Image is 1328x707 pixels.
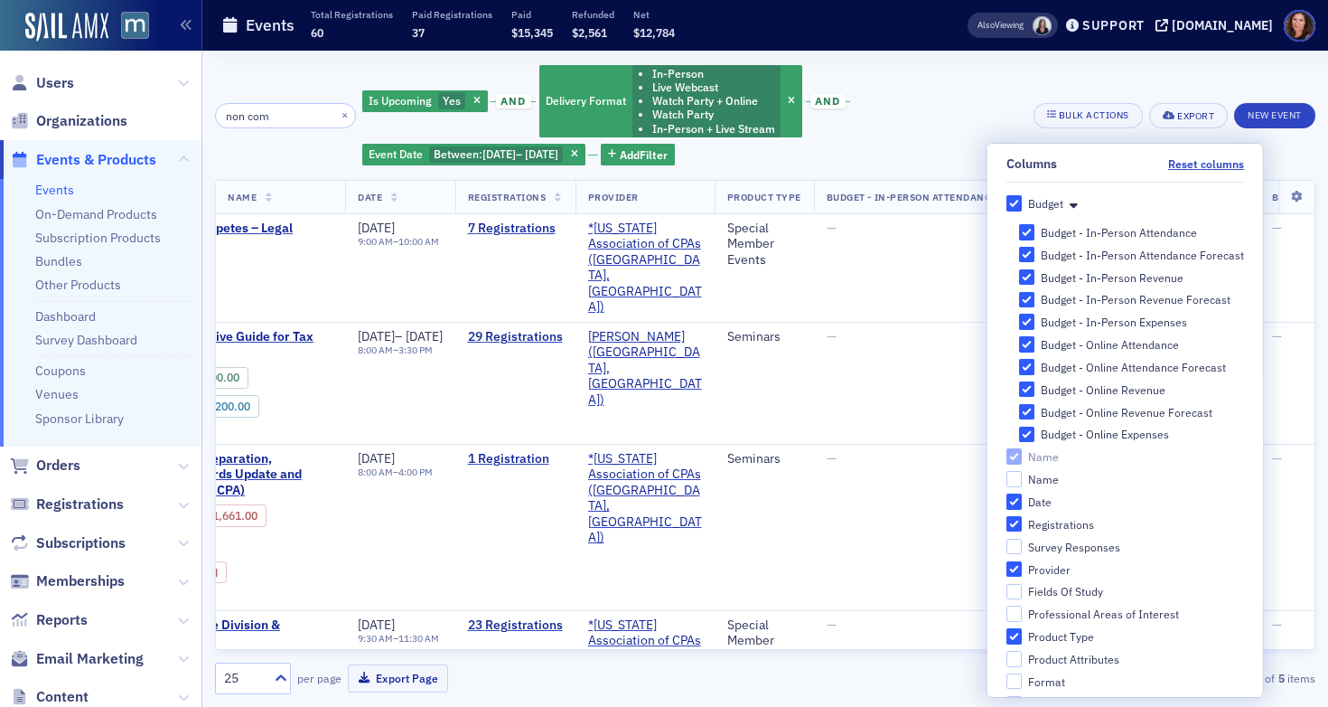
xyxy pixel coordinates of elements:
a: Subscription Products [35,230,161,246]
button: Bulk Actions [1033,103,1143,128]
button: Columns [1168,157,1244,171]
span: Name [228,191,257,203]
a: Survey Dashboard [35,332,137,348]
input: Search… [215,103,356,128]
span: Profile [1284,10,1315,42]
p: Paid [511,8,553,21]
div: Budget [1028,196,1063,212]
a: SailAMX [25,13,108,42]
a: Sponsor Library [35,410,124,427]
input: Name [1005,471,1022,487]
span: and [496,94,531,108]
div: – [358,344,443,356]
a: [PERSON_NAME] ([GEOGRAPHIC_DATA], [GEOGRAPHIC_DATA]) [588,329,702,409]
input: Budget [1005,195,1022,212]
input: Date [1005,494,1022,510]
div: Also [977,19,995,31]
div: [DOMAIN_NAME] [1172,17,1273,33]
input: Survey Responses [1005,539,1022,555]
span: $2,561 [572,25,607,40]
time: 10:00 AM [398,235,439,248]
div: Budget - Online Revenue [1041,382,1165,398]
span: Date [358,191,382,203]
div: Name [1028,472,1059,487]
a: View Homepage [108,12,149,42]
a: Subscriptions [10,533,126,553]
div: Showing out of items [961,670,1315,686]
div: – [358,329,443,345]
a: Venues [35,386,79,402]
p: Paid Registrations [412,8,492,21]
span: Delivery Format [546,93,626,108]
h1: Events [246,14,295,36]
input: Budget - In-Person Expenses [1018,314,1034,330]
div: – [358,236,439,248]
span: Users [36,73,74,93]
button: × [337,107,353,123]
div: Budget - In-Person Attendance [1041,225,1197,240]
a: On-Demand Products [35,206,157,222]
span: $15,345 [511,25,553,40]
span: — [827,617,837,633]
input: Professional Areas of Interest [1005,606,1022,622]
span: Events & Products [36,150,156,170]
a: *[US_STATE] Association of CPAs ([GEOGRAPHIC_DATA], [GEOGRAPHIC_DATA]) [588,451,702,546]
span: Memberships [36,571,125,591]
span: Kelly Brown [1033,16,1052,35]
span: Provider [588,191,639,203]
time: 11:30 AM [398,632,439,645]
span: Subscriptions [36,533,126,553]
div: Budget - In-Person Revenue [1041,270,1183,286]
a: 29 Registrations [468,329,563,345]
p: Net [633,8,675,21]
input: Format [1005,674,1022,690]
button: AddFilter [601,144,675,166]
li: Live Webcast [652,80,775,94]
span: Add Filter [620,146,668,163]
span: 37 [412,25,425,40]
span: *Maryland Association of CPAs (Timonium, MD) [588,451,702,546]
span: Werner-Rocca (Flourtown, PA) [588,329,702,409]
time: 8:00 AM [358,466,393,478]
div: Budget - In-Person Attendance Forecast [1041,248,1244,263]
span: and [810,94,846,108]
input: Fields Of Study [1005,584,1022,600]
label: per page [297,670,341,686]
button: and [491,94,536,108]
input: Budget - In-Person Revenue [1018,269,1034,286]
span: Viewing [977,19,1024,32]
span: — [827,220,837,236]
a: 23 Registrations [468,617,563,634]
span: 60 [311,25,323,40]
div: Special Member Events [727,617,801,665]
li: In-Person + Live Stream [652,122,775,136]
input: Name [1005,448,1022,465]
input: Budget - In-Person Revenue Forecast [1018,292,1034,308]
a: Orders [10,456,80,476]
div: Survey Responses [1028,540,1120,555]
input: Budget - Online Attendance [1018,336,1034,353]
input: Provider [1005,561,1022,578]
input: Product Attributes [1005,651,1022,667]
a: Memberships [10,571,125,591]
div: Seminars [727,329,801,345]
img: SailAMX [121,12,149,40]
div: Support [1082,17,1145,33]
input: Budget - Online Revenue Forecast [1018,404,1034,420]
span: — [1272,220,1282,236]
time: 9:30 AM [358,632,393,645]
div: Product Attributes [1028,652,1119,667]
div: Name [1028,449,1059,465]
button: [DOMAIN_NAME] [1155,19,1279,32]
a: Registrations [10,495,124,514]
div: 25 [224,669,264,688]
input: Registrations [1005,516,1022,533]
div: Registrations [1028,517,1094,533]
div: Export [1177,111,1214,121]
p: Refunded [572,8,614,21]
span: Registrations [468,191,547,203]
a: Events [35,182,74,198]
span: [DATE] [406,328,443,344]
a: Reports [10,610,88,630]
div: Professional Areas of Interest [1028,607,1179,622]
